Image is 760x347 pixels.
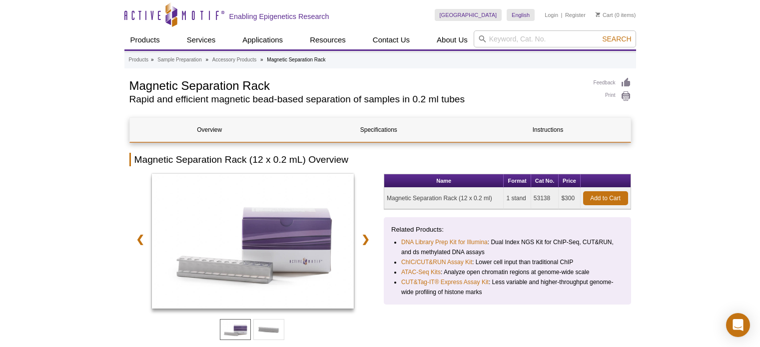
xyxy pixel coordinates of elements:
th: Cat No. [531,174,559,188]
a: Services [181,30,222,49]
a: Register [565,11,586,18]
th: Format [504,174,531,188]
div: Open Intercom Messenger [726,313,750,337]
span: Search [602,35,631,43]
li: : Analyze open chromatin regions at genome-wide scale [401,267,615,277]
img: Your Cart [596,12,600,17]
a: Specifications [299,118,458,142]
a: DNA Library Prep Kit for Illumina [401,237,488,247]
a: Overview [130,118,289,142]
a: Sample Preparation [157,55,201,64]
li: » [205,57,208,62]
td: $300 [559,188,580,209]
a: Magnetic Rack [152,174,354,312]
a: Instructions [468,118,628,142]
img: Magnetic Rack [152,174,354,309]
a: Resources [304,30,352,49]
a: Contact Us [367,30,416,49]
li: (0 items) [596,9,636,21]
th: Name [384,174,504,188]
a: Accessory Products [212,55,256,64]
a: ❯ [355,228,376,251]
a: Products [129,55,148,64]
a: CUT&Tag-IT® Express Assay Kit [401,277,489,287]
td: 1 stand [504,188,531,209]
a: Cart [596,11,613,18]
input: Keyword, Cat. No. [474,30,636,47]
a: About Us [431,30,474,49]
a: Feedback [594,77,631,88]
a: Applications [236,30,289,49]
h2: Rapid and efficient magnetic bead-based separation of samples in 0.2 ml tubes [129,95,584,104]
th: Price [559,174,580,188]
a: Print [594,91,631,102]
td: Magnetic Separation Rack (12 x 0.2 ml) [384,188,504,209]
a: Products [124,30,166,49]
button: Search [599,34,634,43]
a: Login [545,11,558,18]
a: [GEOGRAPHIC_DATA] [435,9,502,21]
li: : Dual Index NGS Kit for ChIP-Seq, CUT&RUN, and ds methylated DNA assays [401,237,615,257]
a: Add to Cart [583,191,628,205]
a: ChIC/CUT&RUN Assay Kit [401,257,472,267]
li: : Less variable and higher-throughput genome-wide profiling of histone marks [401,277,615,297]
h2: Magnetic Separation Rack (12 x 0.2 mL) Overview [129,153,631,166]
li: » [151,57,154,62]
h1: Magnetic Separation Rack [129,77,584,92]
li: Magnetic Separation Rack [267,57,325,62]
li: | [561,9,563,21]
a: ATAC-Seq Kits [401,267,441,277]
li: : Lower cell input than traditional ChIP [401,257,615,267]
a: English [507,9,535,21]
a: ❮ [129,228,151,251]
td: 53138 [531,188,559,209]
p: Related Products: [391,225,624,235]
li: » [260,57,263,62]
h2: Enabling Epigenetics Research [229,12,329,21]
